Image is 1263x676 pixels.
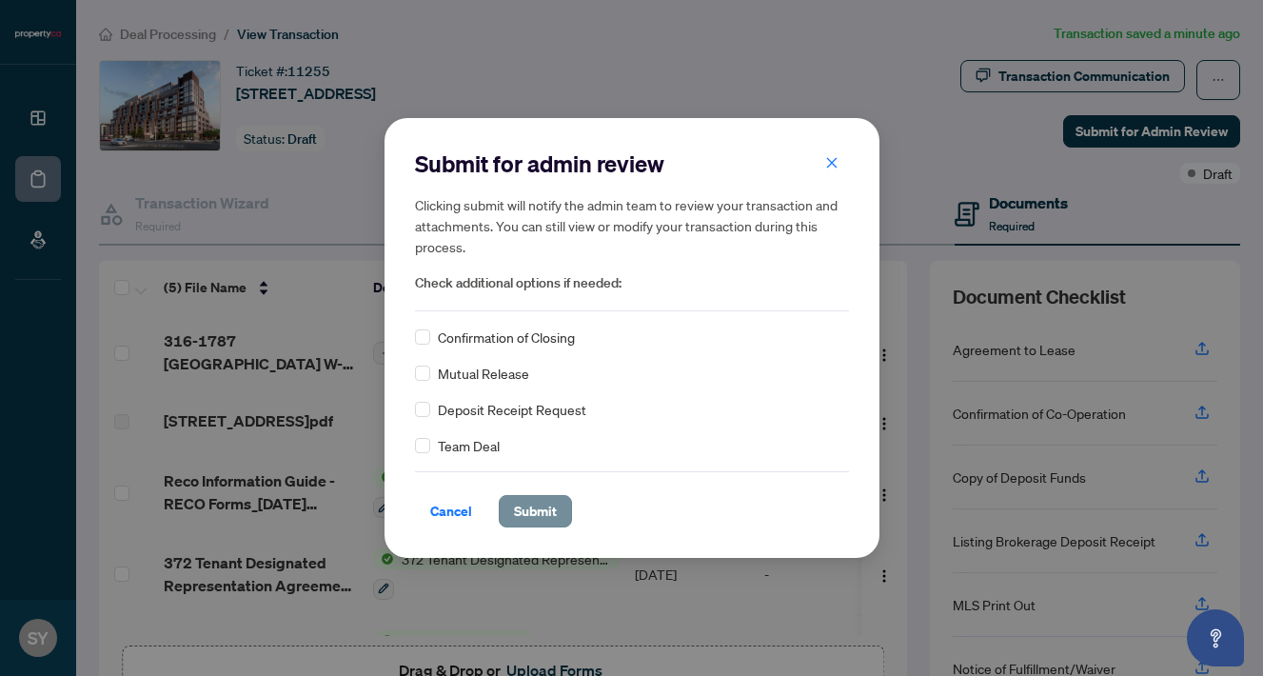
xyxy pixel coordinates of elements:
span: close [825,156,839,169]
span: Deposit Receipt Request [438,399,586,420]
button: Cancel [415,495,487,527]
button: Open asap [1187,609,1244,666]
span: Cancel [430,496,472,527]
span: Team Deal [438,435,500,456]
span: Check additional options if needed: [415,272,849,294]
span: Submit [514,496,557,527]
span: Confirmation of Closing [438,327,575,348]
button: Submit [499,495,572,527]
h2: Submit for admin review [415,149,849,179]
h5: Clicking submit will notify the admin team to review your transaction and attachments. You can st... [415,194,849,257]
span: Mutual Release [438,363,529,384]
